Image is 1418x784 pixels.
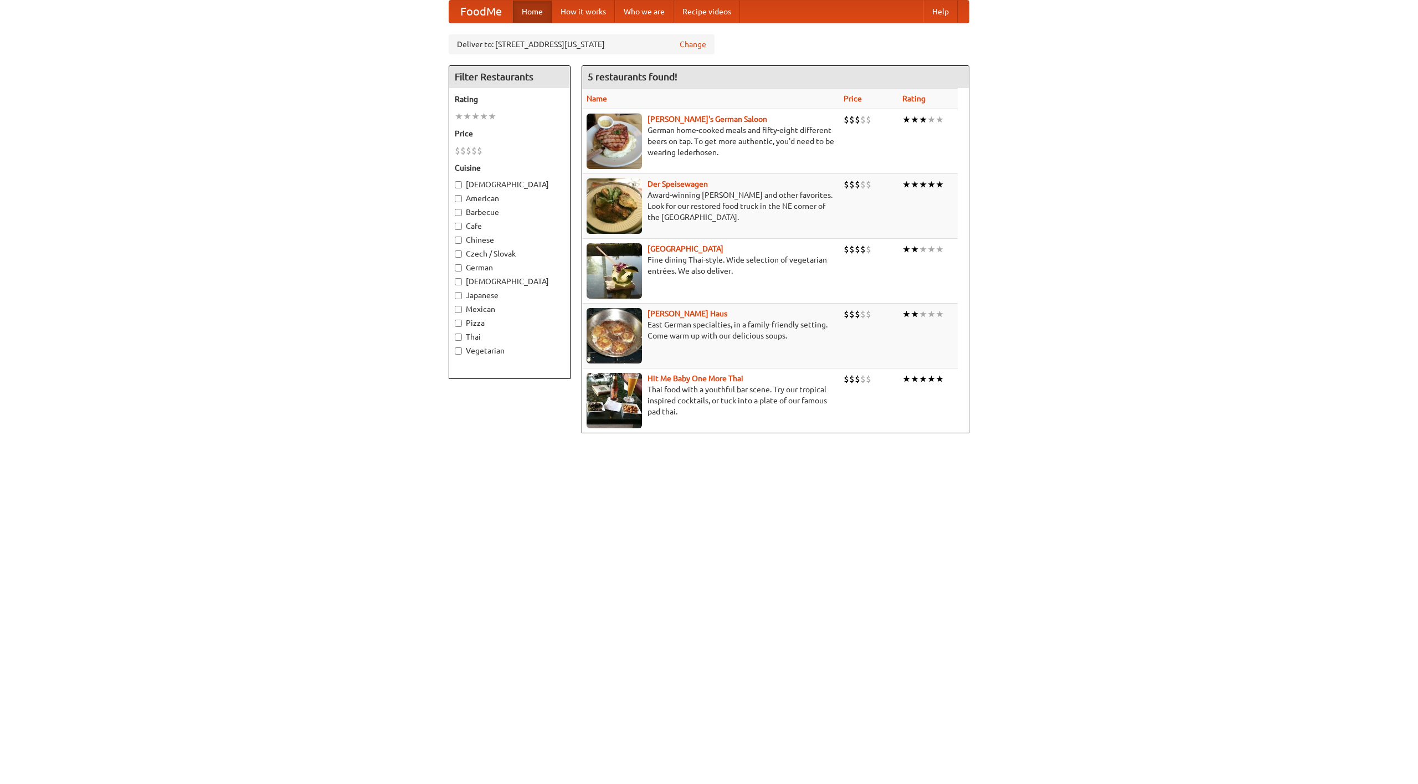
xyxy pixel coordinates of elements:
li: $ [855,373,860,385]
a: Who we are [615,1,674,23]
li: ★ [455,110,463,122]
a: Help [923,1,958,23]
p: German home-cooked meals and fifty-eight different beers on tap. To get more authentic, you'd nee... [587,125,835,158]
li: $ [855,178,860,191]
li: $ [471,145,477,157]
a: How it works [552,1,615,23]
li: ★ [927,243,936,255]
li: $ [860,373,866,385]
li: $ [844,114,849,126]
li: ★ [463,110,471,122]
label: Cafe [455,221,564,232]
label: Czech / Slovak [455,248,564,259]
p: Thai food with a youthful bar scene. Try our tropical inspired cocktails, or tuck into a plate of... [587,384,835,417]
li: ★ [919,114,927,126]
li: $ [844,243,849,255]
b: [GEOGRAPHIC_DATA] [648,244,723,253]
label: Thai [455,331,564,342]
li: $ [849,114,855,126]
label: Mexican [455,304,564,315]
input: [DEMOGRAPHIC_DATA] [455,181,462,188]
input: Mexican [455,306,462,313]
li: ★ [927,308,936,320]
li: ★ [471,110,480,122]
li: $ [855,114,860,126]
li: ★ [911,243,919,255]
li: $ [866,243,871,255]
img: satay.jpg [587,243,642,299]
li: $ [860,308,866,320]
a: Change [680,39,706,50]
li: $ [866,308,871,320]
p: Fine dining Thai-style. Wide selection of vegetarian entrées. We also deliver. [587,254,835,276]
li: ★ [919,243,927,255]
ng-pluralize: 5 restaurants found! [588,71,677,82]
h5: Price [455,128,564,139]
li: $ [860,243,866,255]
li: ★ [911,308,919,320]
li: ★ [927,114,936,126]
li: ★ [902,308,911,320]
li: ★ [919,178,927,191]
li: ★ [927,178,936,191]
li: ★ [936,243,944,255]
li: ★ [936,114,944,126]
input: Barbecue [455,209,462,216]
li: ★ [936,178,944,191]
li: ★ [919,373,927,385]
input: Japanese [455,292,462,299]
label: Chinese [455,234,564,245]
a: Name [587,94,607,103]
li: ★ [488,110,496,122]
a: [PERSON_NAME] Haus [648,309,727,318]
a: Hit Me Baby One More Thai [648,374,743,383]
li: $ [866,178,871,191]
img: speisewagen.jpg [587,178,642,234]
li: ★ [902,114,911,126]
li: $ [849,243,855,255]
label: Barbecue [455,207,564,218]
li: $ [455,145,460,157]
input: German [455,264,462,271]
a: [PERSON_NAME]'s German Saloon [648,115,767,124]
a: Price [844,94,862,103]
li: $ [460,145,466,157]
input: Czech / Slovak [455,250,462,258]
li: ★ [911,178,919,191]
li: $ [855,308,860,320]
label: Vegetarian [455,345,564,356]
img: kohlhaus.jpg [587,308,642,363]
li: ★ [936,373,944,385]
a: Der Speisewagen [648,180,708,188]
li: $ [855,243,860,255]
li: $ [844,373,849,385]
p: Award-winning [PERSON_NAME] and other favorites. Look for our restored food truck in the NE corne... [587,189,835,223]
input: [DEMOGRAPHIC_DATA] [455,278,462,285]
h5: Cuisine [455,162,564,173]
label: German [455,262,564,273]
li: ★ [927,373,936,385]
a: Home [513,1,552,23]
h5: Rating [455,94,564,105]
li: $ [844,178,849,191]
label: Japanese [455,290,564,301]
input: Vegetarian [455,347,462,355]
label: [DEMOGRAPHIC_DATA] [455,276,564,287]
li: ★ [480,110,488,122]
input: Chinese [455,237,462,244]
label: American [455,193,564,204]
a: FoodMe [449,1,513,23]
label: Pizza [455,317,564,329]
li: $ [844,308,849,320]
li: $ [866,373,871,385]
li: $ [466,145,471,157]
input: Thai [455,334,462,341]
li: $ [849,178,855,191]
input: Cafe [455,223,462,230]
li: ★ [919,308,927,320]
p: East German specialties, in a family-friendly setting. Come warm up with our delicious soups. [587,319,835,341]
label: [DEMOGRAPHIC_DATA] [455,179,564,190]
